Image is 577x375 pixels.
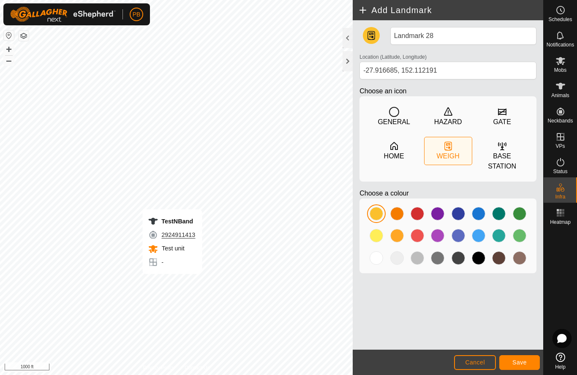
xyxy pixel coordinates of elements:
span: Notifications [547,42,574,47]
span: Test unit [160,245,184,252]
button: Save [499,355,540,370]
a: Privacy Policy [143,364,175,372]
label: Location (Latitude, Longitude) [359,53,427,61]
span: Save [512,359,527,366]
span: Status [553,169,567,174]
span: Neckbands [547,118,573,123]
div: TestNBand [148,216,195,226]
button: Map Layers [19,31,29,41]
span: VPs [555,144,565,149]
span: Mobs [554,68,566,73]
a: Contact Us [185,364,210,372]
button: + [4,44,14,54]
p: Choose a colour [359,188,536,198]
span: Help [555,364,566,370]
button: – [4,55,14,65]
div: HOME [384,151,404,161]
span: Heatmap [550,220,571,225]
div: HAZARD [434,117,462,127]
span: Cancel [465,359,485,366]
button: Cancel [454,355,496,370]
span: PB [133,10,141,19]
button: Reset Map [4,30,14,41]
div: BASE STATION [479,151,526,171]
span: Schedules [548,17,572,22]
div: - [148,257,195,267]
a: Help [544,349,577,373]
h2: Add Landmark [358,5,543,15]
div: GENERAL [378,117,410,127]
div: WEIGH [437,151,460,161]
img: Gallagher Logo [10,7,116,22]
p: Choose an icon [359,86,536,96]
span: Infra [555,194,565,199]
span: Animals [551,93,569,98]
div: GATE [493,117,511,127]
